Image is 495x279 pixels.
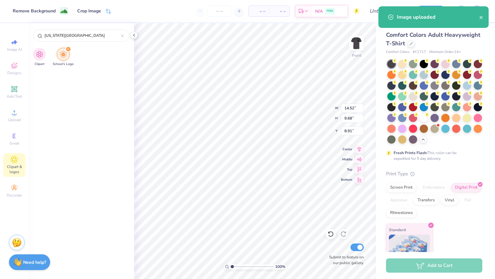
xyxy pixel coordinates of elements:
div: Applique [386,196,411,205]
span: Clipart [35,62,44,67]
div: Embroidery [419,183,449,192]
span: Decorate [7,193,22,198]
span: # C1717 [413,49,426,55]
span: Center [341,147,352,152]
input: – – [207,5,232,17]
span: – – [253,8,265,15]
strong: Fresh Prints Flash: [394,150,427,155]
button: filter button [33,48,46,67]
div: Front [352,53,361,58]
div: Remove Background [13,8,56,14]
div: Screen Print [386,183,417,192]
div: Rhinestones [386,208,417,218]
span: Add Text [7,94,22,99]
span: N/A [315,8,323,15]
span: 100 % [275,264,285,269]
div: Image uploaded [397,13,479,21]
div: Transfers [413,196,439,205]
label: Submit to feature on our public gallery. [326,254,364,266]
input: Try "WashU" [44,32,121,39]
span: Upload [8,117,21,122]
img: Front [350,37,363,49]
strong: Need help? [23,259,46,265]
div: Print Type [386,170,482,178]
span: – – [273,8,286,15]
span: Middle [341,157,352,162]
span: Minimum Order: 24 + [429,49,461,55]
span: Bottom [341,178,352,182]
span: Clipart & logos [3,164,25,174]
button: filter button [53,48,74,67]
img: Standard [389,235,430,266]
img: School's Logo Image [60,51,67,58]
div: filter for School's Logo [53,48,74,67]
span: Comfort Colors [386,49,410,55]
span: Designs [7,70,21,75]
span: FREE [327,9,333,13]
div: Foil [460,196,475,205]
span: Standard [389,226,406,233]
div: filter for Clipart [33,48,46,67]
button: close [479,13,484,21]
span: Image AI [7,47,22,52]
div: This color can be expedited for 5 day delivery. [394,150,472,161]
span: Top [341,167,352,172]
span: School's Logo [53,62,74,67]
div: Digital Print [451,183,482,192]
div: Crop Image [77,8,101,14]
input: Untitled Design [364,5,411,17]
span: Greek [10,141,19,146]
img: Clipart Image [36,51,43,58]
div: Vinyl [441,196,458,205]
